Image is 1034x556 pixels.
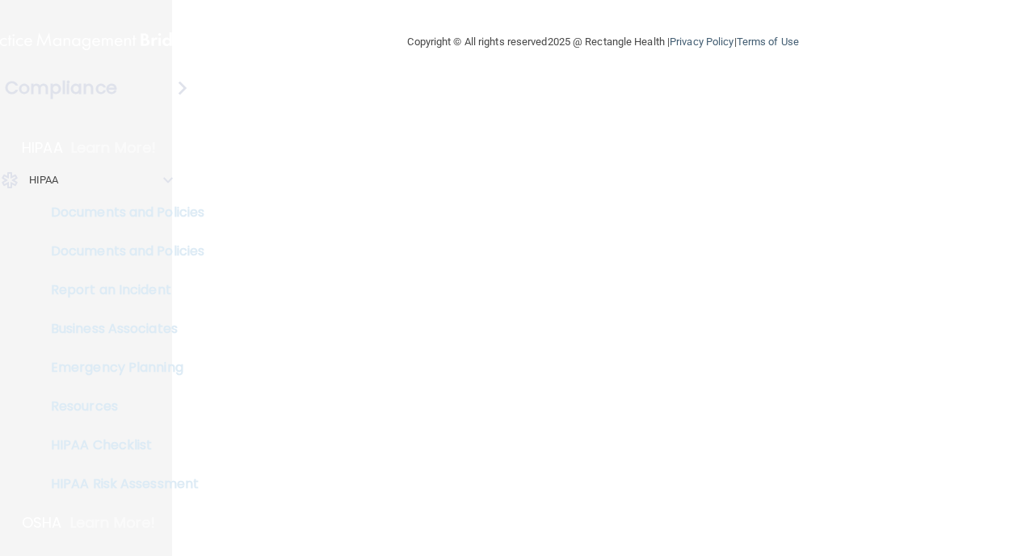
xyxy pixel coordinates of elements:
p: Emergency Planning [11,360,231,376]
p: Learn More! [71,138,157,158]
p: Business Associates [11,321,231,337]
p: HIPAA Risk Assessment [11,476,231,492]
p: OSHA [22,513,62,533]
h4: Compliance [5,77,117,99]
p: Documents and Policies [11,204,231,221]
p: Report an Incident [11,282,231,298]
p: HIPAA [22,138,63,158]
a: Privacy Policy [670,36,733,48]
p: Documents and Policies [11,243,231,259]
a: Terms of Use [737,36,799,48]
p: Learn More! [70,513,156,533]
div: Copyright © All rights reserved 2025 @ Rectangle Health | | [309,16,898,68]
p: HIPAA [29,171,59,190]
p: Resources [11,398,231,415]
p: HIPAA Checklist [11,437,231,453]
